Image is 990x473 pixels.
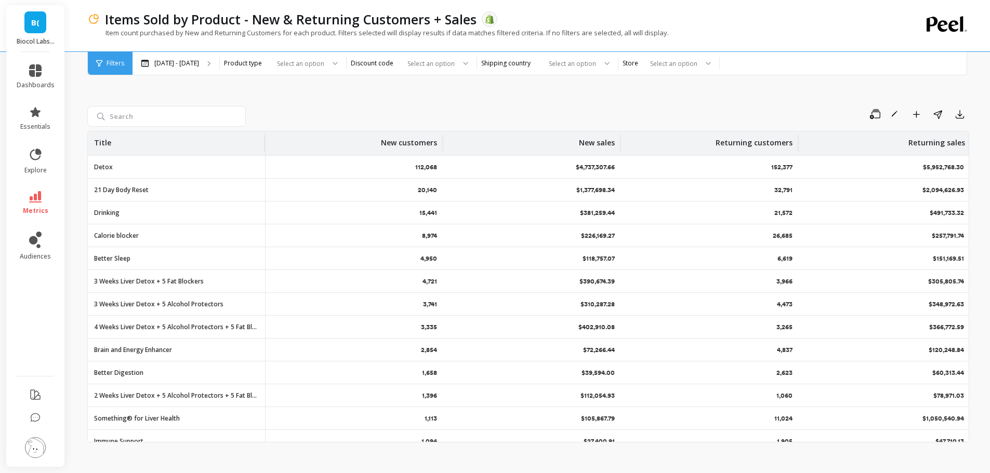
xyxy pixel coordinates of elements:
[935,437,966,445] p: $47,710.13
[930,209,966,217] p: $491,733.32
[578,323,615,331] p: $402,910.08
[94,300,223,308] p: 3 Weeks Liver Detox + 5 Alcohol Protectors
[923,163,966,171] p: $5,952,768.30
[423,277,437,286] p: 4,721
[576,186,615,194] p: $1,377,698.34
[418,186,437,194] p: 20,140
[94,254,130,263] p: Better Sleep
[94,163,113,171] p: Detox
[777,437,793,445] p: 1,905
[583,346,615,354] p: $72,266.44
[777,300,793,308] p: 4,473
[773,232,793,240] p: 26,685
[929,323,966,331] p: $366,772.59
[94,186,149,194] p: 21 Day Body Reset
[20,252,51,261] span: audiences
[154,59,199,67] p: [DATE] - [DATE]
[94,209,120,217] p: Drinking
[415,163,437,171] p: 112,068
[774,209,793,217] p: 21,572
[776,391,793,400] p: 1,060
[584,437,615,445] p: $27,400.91
[381,131,437,148] p: New customers
[17,81,55,89] span: dashboards
[580,391,615,400] p: $112,054.93
[932,232,966,240] p: $257,791.74
[933,254,966,263] p: $151,169.51
[107,59,124,67] span: Filters
[87,106,246,127] input: Search
[580,300,615,308] p: $310,287.28
[929,300,966,308] p: $348,972.63
[922,414,966,423] p: $1,050,540.94
[94,414,180,423] p: Something® for Liver Health
[928,277,966,286] p: $305,805.74
[425,414,437,423] p: 1,113
[31,17,39,29] span: B(
[929,346,966,354] p: $120,248.84
[105,10,477,28] p: Items Sold by Product - New & Returning Customers + Sales
[94,323,259,331] p: 4 Weeks Liver Detox + 5 Alcohol Protectors + 5 Fat Blockers
[87,13,100,25] img: header icon
[932,369,966,377] p: $60,313.44
[933,391,966,400] p: $78,971.03
[20,123,50,131] span: essentials
[422,369,437,377] p: 1,658
[422,232,437,240] p: 8,974
[94,391,259,400] p: 2 Weeks Liver Detox + 5 Alcohol Protectors + 5 Fat Blockers
[421,323,437,331] p: 3,335
[421,346,437,354] p: 2,854
[579,277,615,286] p: $390,674.39
[579,131,615,148] p: New sales
[94,369,143,377] p: Better Digestion
[776,277,793,286] p: 3,966
[419,209,437,217] p: 15,441
[87,28,669,37] p: Item count purchased by New and Returning Customers for each product. Filters selected will displ...
[421,437,437,445] p: 1,094
[23,207,48,215] span: metrics
[908,131,965,148] p: Returning sales
[583,254,615,263] p: $118,757.07
[581,414,615,423] p: $105,867.79
[25,437,46,458] img: profile picture
[422,391,437,400] p: 1,396
[94,437,143,445] p: Immune Support
[17,37,55,46] p: Biocol Labs (US)
[94,131,111,148] p: Title
[774,186,793,194] p: 32,791
[777,346,793,354] p: 4,837
[776,323,793,331] p: 3,265
[485,15,494,24] img: api.shopify.svg
[581,232,615,240] p: $226,169.27
[582,369,615,377] p: $39,594.00
[420,254,437,263] p: 4,950
[94,232,139,240] p: Calorie blocker
[580,209,615,217] p: $381,259.44
[423,300,437,308] p: 3,741
[776,369,793,377] p: 2,623
[922,186,966,194] p: $2,094,626.93
[771,163,793,171] p: 152,377
[716,131,793,148] p: Returning customers
[774,414,793,423] p: 11,024
[777,254,793,263] p: 6,619
[94,346,172,354] p: Brain and Energy Enhancer
[24,166,47,174] span: explore
[576,163,615,171] p: $4,737,307.66
[94,277,204,286] p: 3 Weeks Liver Detox + 5 Fat Blockers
